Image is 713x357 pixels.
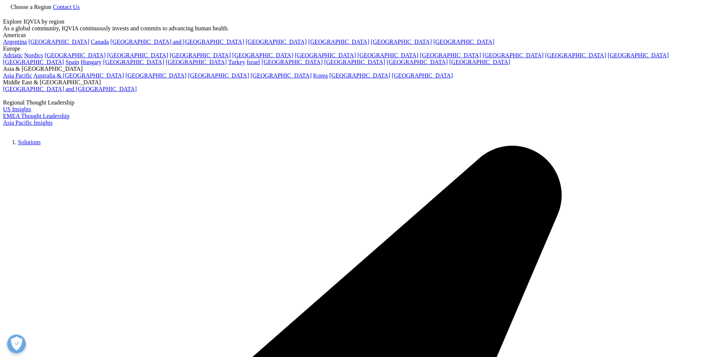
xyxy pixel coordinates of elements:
[3,86,137,92] a: [GEOGRAPHIC_DATA] and [GEOGRAPHIC_DATA]
[247,59,260,65] a: Israel
[3,18,710,25] div: Explore IQVIA by region
[110,39,244,45] a: [GEOGRAPHIC_DATA] and [GEOGRAPHIC_DATA]
[53,4,80,10] a: Contact Us
[246,39,307,45] a: [GEOGRAPHIC_DATA]
[3,113,69,119] a: EMEA Thought Leadership
[188,72,249,79] a: [GEOGRAPHIC_DATA]
[3,99,710,106] div: Regional Thought Leadership
[228,59,246,65] a: Turkey
[3,52,22,58] a: Adriatic
[81,59,102,65] a: Hungary
[262,59,323,65] a: [GEOGRAPHIC_DATA]
[250,72,311,79] a: [GEOGRAPHIC_DATA]
[3,106,31,112] a: US Insights
[449,59,510,65] a: [GEOGRAPHIC_DATA]
[24,52,43,58] a: Nordics
[107,52,168,58] a: [GEOGRAPHIC_DATA]
[3,79,710,86] div: Middle East & [GEOGRAPHIC_DATA]
[3,25,710,32] div: As a global community, IQVIA continuously invests and commits to advancing human health.
[329,72,390,79] a: [GEOGRAPHIC_DATA]
[357,52,418,58] a: [GEOGRAPHIC_DATA]
[28,39,89,45] a: [GEOGRAPHIC_DATA]
[91,39,109,45] a: Canada
[482,52,543,58] a: [GEOGRAPHIC_DATA]
[3,119,52,126] a: Asia Pacific Insights
[308,39,369,45] a: [GEOGRAPHIC_DATA]
[170,52,231,58] a: [GEOGRAPHIC_DATA]
[420,52,481,58] a: [GEOGRAPHIC_DATA]
[3,59,64,65] a: [GEOGRAPHIC_DATA]
[7,335,26,353] button: 打开偏好
[103,59,164,65] a: [GEOGRAPHIC_DATA]
[3,32,710,39] div: Americas
[33,72,124,79] a: Australia & [GEOGRAPHIC_DATA]
[371,39,432,45] a: [GEOGRAPHIC_DATA]
[295,52,356,58] a: [GEOGRAPHIC_DATA]
[3,66,710,72] div: Asia & [GEOGRAPHIC_DATA]
[65,59,79,65] a: Spain
[392,72,453,79] a: [GEOGRAPHIC_DATA]
[387,59,448,65] a: [GEOGRAPHIC_DATA]
[545,52,606,58] a: [GEOGRAPHIC_DATA]
[18,139,40,145] a: Solutions
[166,59,227,65] a: [GEOGRAPHIC_DATA]
[125,72,186,79] a: [GEOGRAPHIC_DATA]
[433,39,494,45] a: [GEOGRAPHIC_DATA]
[313,72,328,79] a: Korea
[324,59,385,65] a: [GEOGRAPHIC_DATA]
[232,52,293,58] a: [GEOGRAPHIC_DATA]
[3,72,32,79] a: Asia Pacific
[607,52,668,58] a: [GEOGRAPHIC_DATA]
[3,39,27,45] a: Argentina
[10,4,51,10] span: Choose a Region
[3,45,710,52] div: Europe
[45,52,106,58] a: [GEOGRAPHIC_DATA]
